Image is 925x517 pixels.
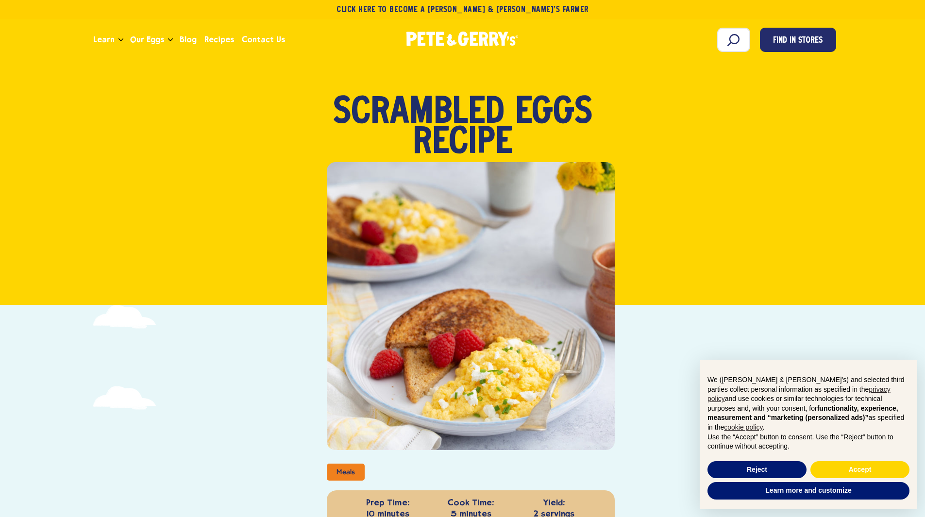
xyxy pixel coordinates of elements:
[515,98,592,128] span: Eggs
[168,38,173,42] button: Open the dropdown menu for Our Eggs
[180,33,197,46] span: Blog
[333,98,505,128] span: Scrambled
[242,33,285,46] span: Contact Us
[432,497,510,508] strong: Cook Time:
[349,497,427,508] strong: Prep Time:
[724,423,762,431] a: cookie policy
[126,27,168,53] a: Our Eggs
[204,33,234,46] span: Recipes
[707,482,909,500] button: Learn more and customize
[760,28,836,52] a: Find in Stores
[707,461,807,479] button: Reject
[201,27,238,53] a: Recipes
[176,27,201,53] a: Blog
[130,33,164,46] span: Our Eggs
[515,497,593,508] strong: Yield:
[89,27,118,53] a: Learn
[717,28,750,52] input: Search
[810,461,909,479] button: Accept
[93,33,115,46] span: Learn
[118,38,123,42] button: Open the dropdown menu for Learn
[707,375,909,433] p: We ([PERSON_NAME] & [PERSON_NAME]'s) and selected third parties collect personal information as s...
[707,433,909,451] p: Use the “Accept” button to consent. Use the “Reject” button to continue without accepting.
[413,128,512,158] span: Recipe
[327,464,364,481] li: Meals
[238,27,289,53] a: Contact Us
[773,34,823,48] span: Find in Stores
